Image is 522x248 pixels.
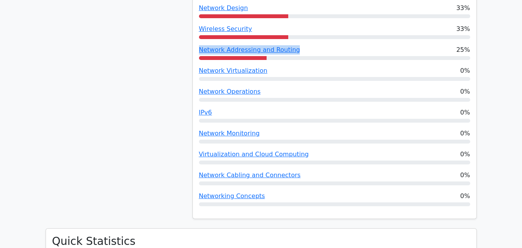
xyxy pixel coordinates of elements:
a: Network Addressing and Routing [199,46,300,53]
span: 0% [460,108,470,117]
span: 0% [460,150,470,159]
a: Wireless Security [199,25,252,32]
span: 0% [460,192,470,201]
span: 0% [460,66,470,75]
a: Network Virtualization [199,67,267,74]
span: 33% [456,24,470,34]
span: 0% [460,171,470,180]
a: Network Monitoring [199,130,260,137]
span: 0% [460,87,470,96]
h3: Quick Statistics [52,235,470,248]
a: Network Cabling and Connectors [199,171,301,179]
a: Network Design [199,4,248,12]
a: Networking Concepts [199,192,265,200]
span: 0% [460,129,470,138]
span: 33% [456,3,470,13]
a: Network Operations [199,88,261,95]
a: IPv6 [199,109,212,116]
span: 25% [456,45,470,55]
a: Virtualization and Cloud Computing [199,151,309,158]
